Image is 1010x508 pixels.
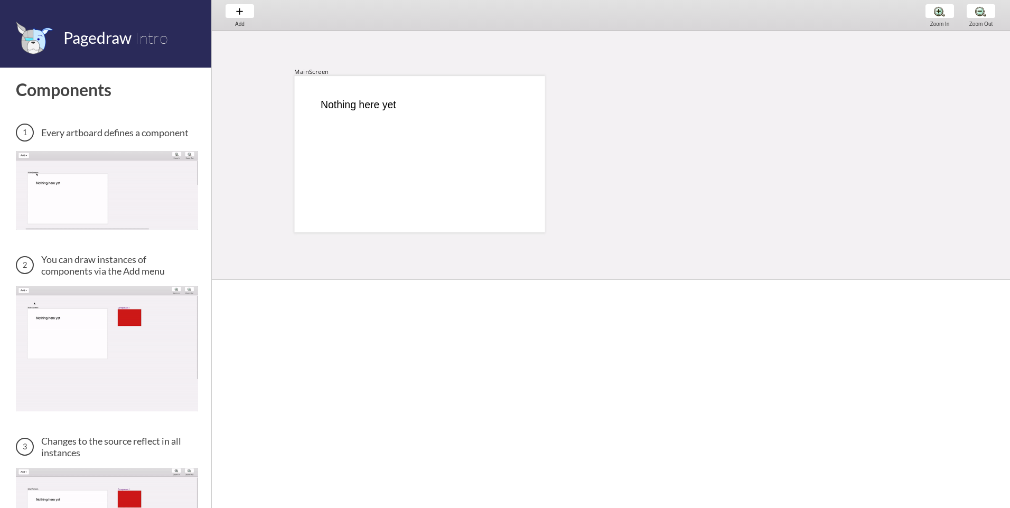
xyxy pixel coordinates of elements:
[934,6,945,17] img: zoom-plus.png
[16,21,53,54] img: favicon.png
[961,21,1001,27] div: Zoom Out
[975,6,986,17] img: zoom-minus.png
[16,79,198,100] h1: Components
[16,124,198,142] h3: Every artboard defines a component
[135,28,168,48] span: Intro
[16,253,198,277] h3: You can draw instances of components via the Add menu
[294,68,329,76] div: MainScreen
[63,28,132,47] span: Pagedraw
[16,286,198,411] img: Creating instance
[16,435,198,458] h3: Changes to the source reflect in all instances
[234,6,245,17] img: baseline-add-24px.svg
[920,21,960,27] div: Zoom In
[220,21,260,27] div: Add
[16,151,198,230] img: Creating artboard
